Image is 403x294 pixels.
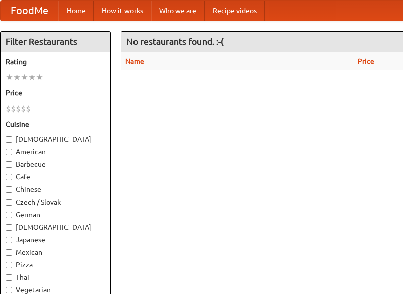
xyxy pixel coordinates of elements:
h5: Rating [6,57,105,67]
li: ★ [6,72,13,83]
h4: Filter Restaurants [1,32,110,52]
input: Barbecue [6,161,12,168]
a: Home [58,1,94,21]
label: Czech / Slovak [6,197,105,207]
label: [DEMOGRAPHIC_DATA] [6,134,105,144]
input: Japanese [6,237,12,243]
li: ★ [21,72,28,83]
a: Price [358,57,374,65]
li: ★ [13,72,21,83]
label: Thai [6,272,105,282]
li: $ [6,103,11,114]
a: FoodMe [1,1,58,21]
li: ★ [36,72,43,83]
label: Chinese [6,184,105,194]
label: German [6,210,105,220]
li: $ [16,103,21,114]
label: Barbecue [6,159,105,169]
li: ★ [28,72,36,83]
ng-pluralize: No restaurants found. :-( [126,37,224,46]
input: American [6,149,12,155]
h5: Price [6,88,105,98]
label: Japanese [6,235,105,245]
label: Cafe [6,172,105,182]
label: Mexican [6,247,105,257]
input: Czech / Slovak [6,199,12,206]
input: [DEMOGRAPHIC_DATA] [6,136,12,143]
input: Mexican [6,249,12,256]
li: $ [26,103,31,114]
h5: Cuisine [6,119,105,129]
label: [DEMOGRAPHIC_DATA] [6,222,105,232]
a: How it works [94,1,151,21]
input: Pizza [6,262,12,268]
a: Name [125,57,144,65]
input: Thai [6,274,12,281]
input: Vegetarian [6,287,12,293]
input: [DEMOGRAPHIC_DATA] [6,224,12,231]
label: Pizza [6,260,105,270]
a: Recipe videos [205,1,265,21]
a: Who we are [151,1,205,21]
li: $ [21,103,26,114]
label: American [6,147,105,157]
input: German [6,212,12,218]
input: Chinese [6,186,12,193]
li: $ [11,103,16,114]
input: Cafe [6,174,12,180]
